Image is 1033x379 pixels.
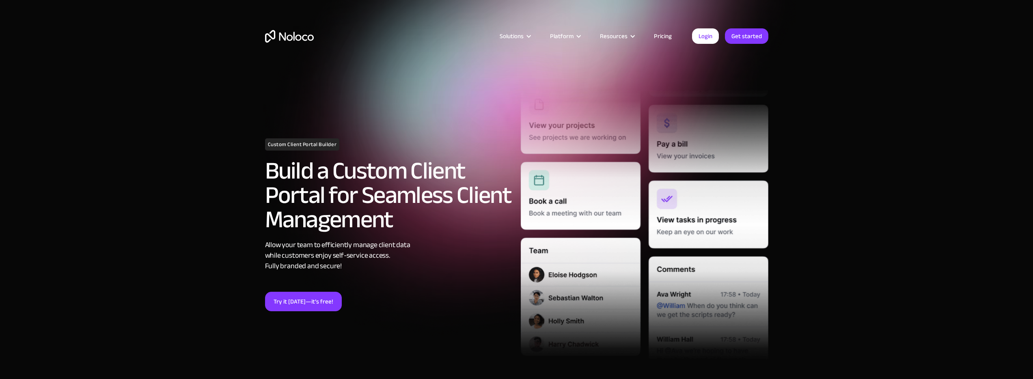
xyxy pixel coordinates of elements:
[540,31,590,41] div: Platform
[265,159,513,232] h2: Build a Custom Client Portal for Seamless Client Management
[550,31,574,41] div: Platform
[265,292,342,311] a: Try it [DATE]—it’s free!
[692,28,719,44] a: Login
[590,31,644,41] div: Resources
[490,31,540,41] div: Solutions
[500,31,524,41] div: Solutions
[265,30,314,43] a: home
[725,28,768,44] a: Get started
[600,31,628,41] div: Resources
[265,138,340,151] h1: Custom Client Portal Builder
[265,240,513,271] div: Allow your team to efficiently manage client data while customers enjoy self-service access. Full...
[644,31,682,41] a: Pricing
